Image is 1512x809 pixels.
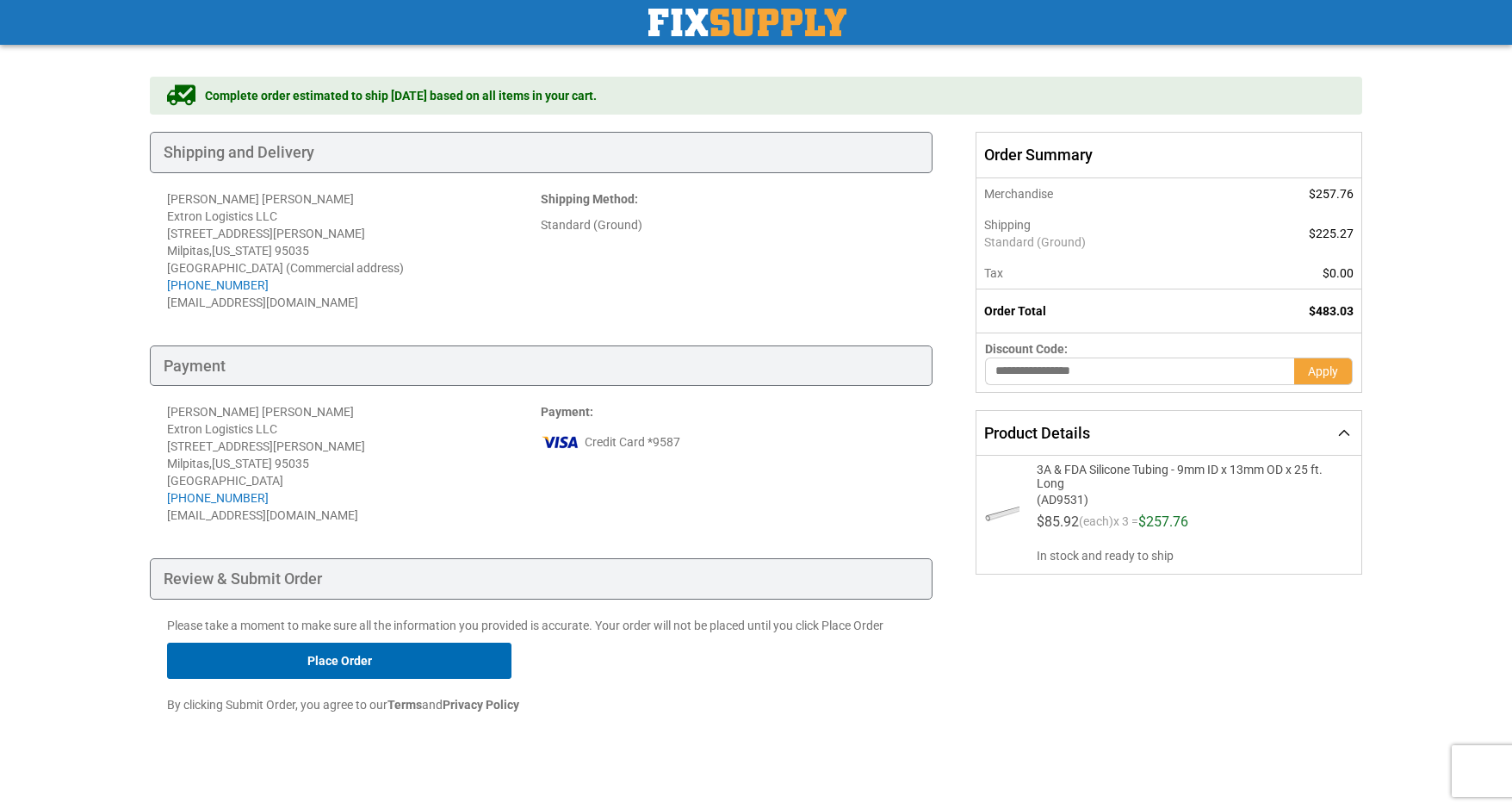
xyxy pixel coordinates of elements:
[167,508,358,522] span: [EMAIL_ADDRESS][DOMAIN_NAME]
[984,304,1046,318] strong: Order Total
[1308,364,1338,378] span: Apply
[1309,227,1354,240] span: $225.27
[1309,187,1354,201] span: $257.76
[167,643,511,679] button: Place Order
[167,190,541,311] address: [PERSON_NAME] [PERSON_NAME] Extron Logistics LLC [STREET_ADDRESS][PERSON_NAME] Milpitas , 95035 [...
[387,698,422,712] strong: Terms
[1309,304,1354,318] span: $483.03
[1113,515,1138,536] span: x 3 =
[976,258,1230,289] th: Tax
[150,558,933,600] div: Review & Submit Order
[205,87,597,104] span: Complete order estimated to ship [DATE] based on all items in your cart.
[167,403,541,507] div: [PERSON_NAME] [PERSON_NAME] Extron Logistics LLC [STREET_ADDRESS][PERSON_NAME] Milpitas , 95035 [...
[541,192,635,206] span: Shipping Method
[1323,266,1354,280] span: $0.00
[541,216,914,233] div: Standard (Ground)
[984,424,1090,442] span: Product Details
[541,405,590,419] span: Payment
[976,132,1362,178] span: Order Summary
[1294,358,1353,385] button: Apply
[541,192,638,206] strong: :
[1037,490,1326,507] span: (AD9531)
[1138,513,1188,530] span: $257.76
[150,132,933,173] div: Shipping and Delivery
[1079,515,1113,536] span: (each)
[984,233,1221,251] span: Standard (Ground)
[167,491,269,505] a: [PHONE_NUMBER]
[985,496,1019,531] img: 3A & FDA Silicone Tubing - 9mm ID x 13mm OD x 25 ft. Long
[1037,547,1348,564] span: In stock and ready to ship
[212,457,272,470] span: [US_STATE]
[167,617,915,634] p: Please take a moment to make sure all the information you provided is accurate. Your order will n...
[541,429,580,455] img: vi.png
[167,696,915,713] p: By clicking Submit Order, you agree to our and
[976,178,1230,209] th: Merchandise
[984,218,1031,232] span: Shipping
[541,405,593,419] strong: :
[1037,513,1079,530] span: $85.92
[541,429,914,455] div: Credit Card *9587
[150,345,933,387] div: Payment
[648,9,846,36] a: store logo
[443,698,519,712] strong: Privacy Policy
[648,9,846,36] img: Fix Industrial Supply
[167,296,358,309] span: [EMAIL_ADDRESS][DOMAIN_NAME]
[167,278,269,292] a: [PHONE_NUMBER]
[985,342,1068,356] span: Discount Code:
[212,244,272,258] span: [US_STATE]
[1037,463,1326,490] span: 3A & FDA Silicone Tubing - 9mm ID x 13mm OD x 25 ft. Long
